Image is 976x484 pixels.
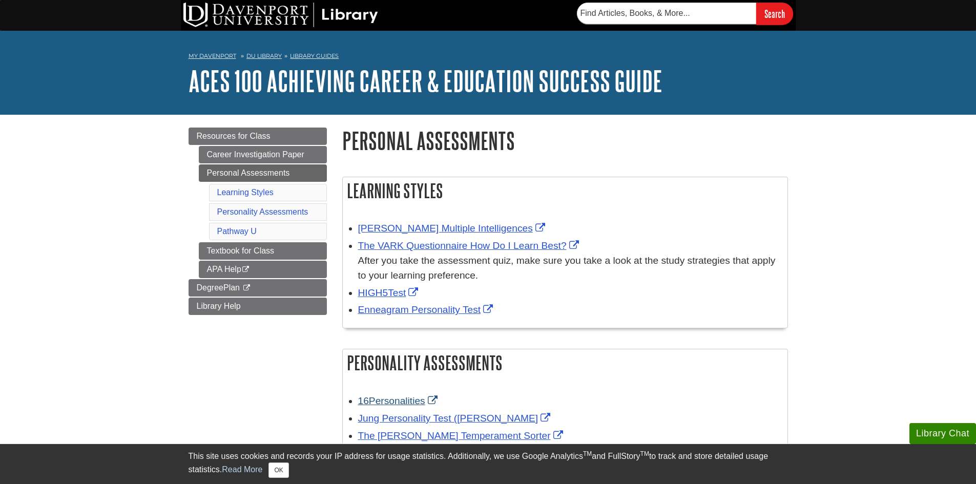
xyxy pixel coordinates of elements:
span: DegreePlan [197,283,240,292]
sup: TM [640,450,649,457]
input: Search [756,3,793,25]
a: Career Investigation Paper [199,146,327,163]
a: Link opens in new window [358,287,421,298]
div: This site uses cookies and records your IP address for usage statistics. Additionally, we use Goo... [189,450,788,478]
a: My Davenport [189,52,236,60]
a: Library Guides [290,52,339,59]
a: Learning Styles [217,188,274,197]
a: Personal Assessments [199,164,327,182]
a: Personality Assessments [217,207,308,216]
div: After you take the assessment quiz, make sure you take a look at the study strategies that apply ... [358,254,782,283]
a: Resources for Class [189,128,327,145]
i: This link opens in a new window [241,266,250,273]
h2: Learning Styles [343,177,787,204]
nav: breadcrumb [189,49,788,66]
a: Read More [222,465,262,474]
img: DU Library [183,3,378,27]
a: ACES 100 Achieving Career & Education Success Guide [189,65,662,97]
a: APA Help [199,261,327,278]
button: Close [268,462,288,478]
a: Link opens in new window [358,430,566,441]
sup: TM [583,450,592,457]
a: Link opens in new window [358,413,553,424]
a: Link opens in new window [358,223,548,234]
a: Library Help [189,298,327,315]
a: DU Library [246,52,282,59]
div: Guide Page Menu [189,128,327,315]
a: Pathway U [217,227,257,236]
button: Library Chat [909,423,976,444]
a: Textbook for Class [199,242,327,260]
a: Link opens in new window [358,240,582,251]
h2: Personality Assessments [343,349,787,376]
a: Link opens in new window [358,304,496,315]
a: DegreePlan [189,279,327,297]
i: This link opens in a new window [242,285,251,291]
span: Library Help [197,302,241,310]
input: Find Articles, Books, & More... [577,3,756,24]
span: Resources for Class [197,132,271,140]
h1: Personal Assessments [342,128,788,154]
form: Searches DU Library's articles, books, and more [577,3,793,25]
a: Link opens in new window [358,395,440,406]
